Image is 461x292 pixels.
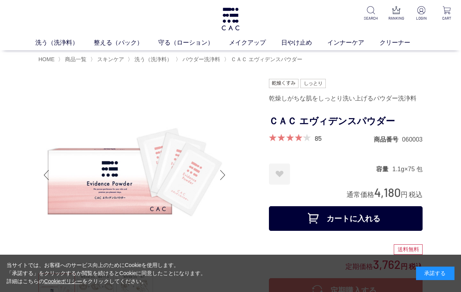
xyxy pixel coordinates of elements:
a: クリーナー [380,38,426,47]
a: RANKING [388,6,404,21]
img: しっとり [300,79,326,88]
a: スキンケア [96,56,124,62]
a: お気に入りに登録する [269,164,290,185]
div: 当サイトでは、お客様へのサービス向上のためにCookieを使用します。 「承諾する」をクリックするか閲覧を続けるとCookieに同意したことになります。 詳細はこちらの をクリックしてください。 [7,261,206,285]
li: 〉 [224,56,304,63]
li: 〉 [90,56,126,63]
span: 通常価格 [347,191,374,199]
dd: 060003 [402,135,423,143]
a: 洗う（洗浄料） [35,38,94,47]
span: 円 [401,191,408,199]
div: 送料無料 [394,244,423,255]
p: SEARCH [363,15,379,21]
a: LOGIN [413,6,429,21]
img: logo [221,8,240,30]
p: RANKING [388,15,404,21]
a: HOME [38,56,55,62]
div: 承諾する [416,267,454,280]
a: 商品一覧 [63,56,86,62]
span: パウダー洗浄料 [182,56,220,62]
span: 税込 [409,191,423,199]
a: 日やけ止め [281,38,327,47]
div: Previous slide [38,160,54,190]
span: 洗う（洗浄料） [134,56,172,62]
div: Next slide [215,160,230,190]
img: ＣＡＣ エヴィデンスパウダー [38,79,230,271]
a: 守る（ローション） [158,38,229,47]
span: スキンケア [97,56,124,62]
button: カートに入れる [269,206,423,231]
a: SEARCH [363,6,379,21]
span: ＣＡＣ エヴィデンスパウダー [231,56,302,62]
a: インナーケア [327,38,380,47]
li: 〉 [176,56,222,63]
h1: ＣＡＣ エヴィデンスパウダー [269,113,423,130]
span: 商品一覧 [65,56,86,62]
a: 整える（パック） [94,38,158,47]
a: Cookieポリシー [44,278,83,284]
dt: 商品番号 [374,135,402,143]
a: 洗う（洗浄料） [133,56,172,62]
a: パウダー洗浄料 [181,56,220,62]
a: CART [439,6,455,21]
p: LOGIN [413,15,429,21]
a: メイクアップ [229,38,281,47]
div: 乾燥しがちな肌をしっとり洗い上げるパウダー洗浄料 [269,92,423,105]
span: 4,180 [374,185,401,199]
p: CART [439,15,455,21]
dt: 容量 [376,165,392,173]
li: 〉 [128,56,174,63]
a: 85 [315,134,322,142]
li: 〉 [58,56,88,63]
img: 乾燥くすみ [269,79,298,88]
dd: 1.1g×75 包 [392,165,423,173]
a: ＣＡＣ エヴィデンスパウダー [229,56,302,62]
